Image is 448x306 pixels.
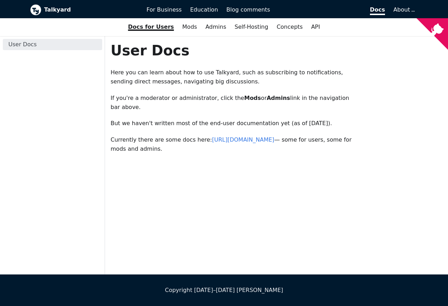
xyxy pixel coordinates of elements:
a: About [393,6,414,13]
a: User Docs [3,39,102,50]
h1: User Docs [111,42,357,59]
b: Talkyard [44,5,137,14]
a: [URL][DOMAIN_NAME] [212,136,274,143]
strong: Mods [244,95,261,101]
p: If you're a moderator or administrator, click the or link in the navigation bar above. [111,94,357,112]
a: Admins [201,21,230,33]
a: Self-Hosting [230,21,272,33]
span: Education [190,6,218,13]
p: But we haven't written most of the end-user documentation yet (as of [DATE]). [111,119,357,128]
a: API [307,21,324,33]
a: Docs [274,4,390,16]
div: Copyright [DATE]–[DATE] [PERSON_NAME] [30,286,418,295]
a: For Business [142,4,186,16]
a: Talkyard logoTalkyard [30,4,137,15]
img: Talkyard logo [30,4,41,15]
p: Here you can learn about how to use Talkyard, such as subscribing to notifications, sending direc... [111,68,357,87]
span: Docs [370,6,385,15]
span: For Business [147,6,182,13]
a: Education [186,4,222,16]
a: Concepts [272,21,307,33]
p: Currently there are some docs here: — some for users, some for mods and admins. [111,135,357,154]
span: Blog comments [226,6,270,13]
a: Blog comments [222,4,274,16]
strong: Admins [267,95,290,101]
a: Docs for Users [124,21,178,33]
a: Mods [178,21,201,33]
